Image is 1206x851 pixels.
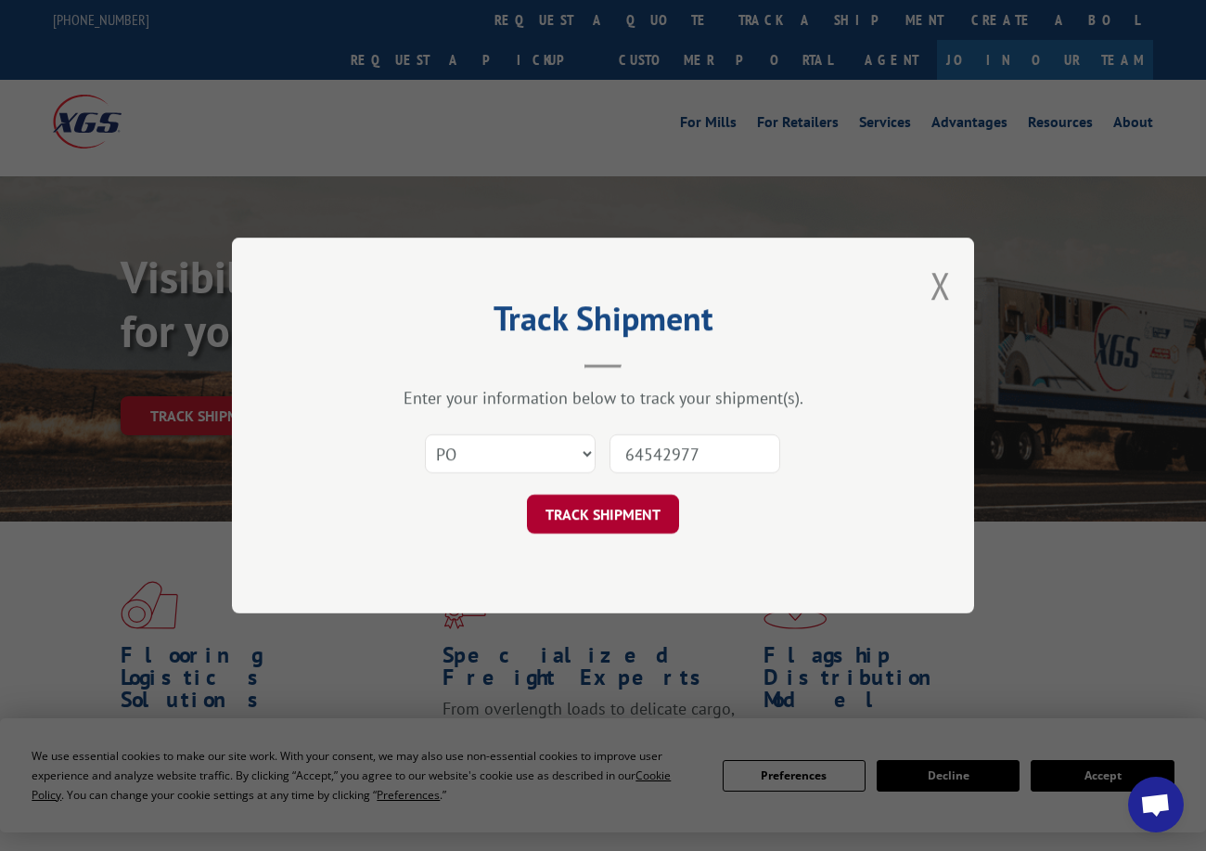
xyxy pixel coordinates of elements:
[527,495,679,534] button: TRACK SHIPMENT
[325,387,881,408] div: Enter your information below to track your shipment(s).
[609,434,780,473] input: Number(s)
[325,305,881,341] h2: Track Shipment
[930,261,951,310] button: Close modal
[1128,777,1184,832] div: Open chat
